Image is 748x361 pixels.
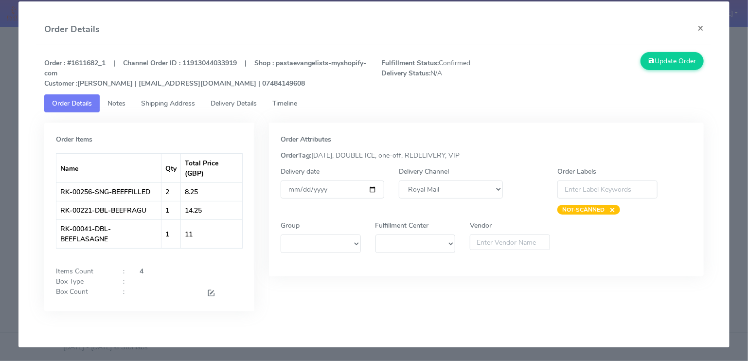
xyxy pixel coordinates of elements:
[141,99,195,108] span: Shipping Address
[52,99,92,108] span: Order Details
[140,267,143,276] strong: 4
[470,235,550,250] input: Enter Vendor Name
[161,201,181,219] td: 1
[107,99,125,108] span: Notes
[161,182,181,201] td: 2
[470,220,492,231] label: Vendor
[56,154,161,182] th: Name
[44,23,100,36] h4: Order Details
[181,219,242,248] td: 11
[49,276,116,287] div: Box Type
[272,99,297,108] span: Timeline
[181,182,242,201] td: 8.25
[605,205,615,215] span: ×
[56,219,161,248] td: RK-00041-DBL-BEEFLASAGNE
[281,220,300,231] label: Group
[381,58,439,68] strong: Fulfillment Status:
[56,201,161,219] td: RK-00221-DBL-BEEFRAGU
[44,79,77,88] strong: Customer :
[281,166,320,177] label: Delivery date
[56,182,161,201] td: RK-00256-SNG-BEEFFILLED
[399,166,449,177] label: Delivery Channel
[381,69,430,78] strong: Delivery Status:
[44,58,366,88] strong: Order : #1611682_1 | Channel Order ID : 11913044033919 | Shop : pastaevangelists-myshopify-com [P...
[374,58,543,89] span: Confirmed N/A
[116,276,132,287] div: :
[690,15,712,41] button: Close
[211,99,257,108] span: Delivery Details
[281,135,331,144] strong: Order Attributes
[557,166,596,177] label: Order Labels
[161,219,181,248] td: 1
[181,154,242,182] th: Total Price (GBP)
[557,180,658,199] input: Enter Label Keywords
[161,154,181,182] th: Qty
[562,206,605,214] strong: NOT-SCANNED
[375,220,429,231] label: Fulfillment Center
[44,94,704,112] ul: Tabs
[49,266,116,276] div: Items Count
[181,201,242,219] td: 14.25
[273,150,699,161] div: [DATE], DOUBLE ICE, one-off, REDELIVERY, VIP
[56,135,92,144] strong: Order Items
[116,266,132,276] div: :
[281,151,311,160] strong: OrderTag:
[49,287,116,300] div: Box Count
[641,52,704,70] button: Update Order
[116,287,132,300] div: :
